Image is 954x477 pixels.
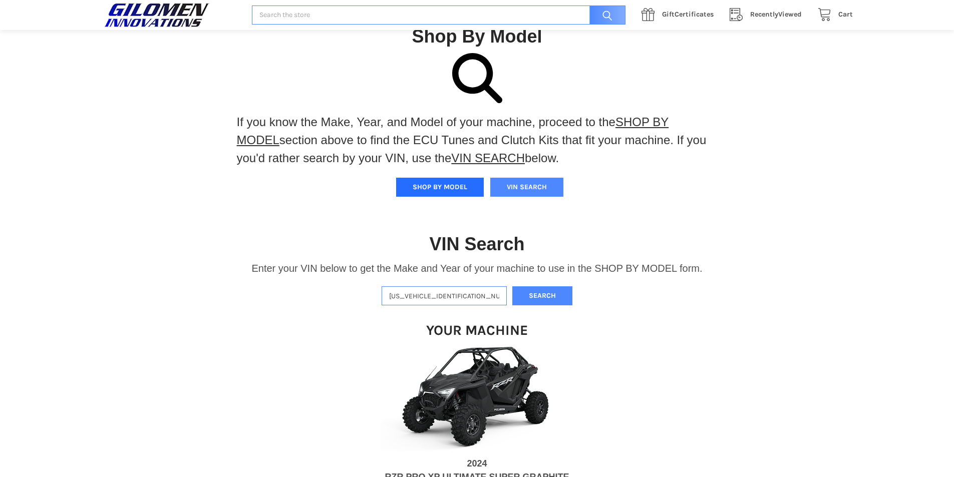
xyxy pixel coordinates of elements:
[662,10,675,19] span: Gift
[724,9,812,21] a: RecentlyViewed
[812,9,853,21] a: Cart
[490,178,563,197] button: VIN SEARCH
[426,321,528,339] h1: Your Machine
[237,113,718,167] p: If you know the Make, Year, and Model of your machine, proceed to the section above to find the E...
[377,344,577,457] img: VIN Image
[451,151,525,165] a: VIN SEARCH
[396,178,484,197] button: SHOP BY MODEL
[750,10,778,19] span: Recently
[838,10,853,19] span: Cart
[102,25,853,48] h1: Shop By Model
[636,9,724,21] a: GiftCertificates
[512,286,572,306] button: Search
[429,233,524,255] h1: VIN Search
[102,3,241,28] a: GILOMEN INNOVATIONS
[467,457,487,470] div: 2024
[584,6,625,25] input: Search
[382,286,507,306] input: Enter VIN of your machine
[251,261,702,276] p: Enter your VIN below to get the Make and Year of your machine to use in the SHOP BY MODEL form.
[662,10,714,19] span: Certificates
[750,10,802,19] span: Viewed
[102,3,212,28] img: GILOMEN INNOVATIONS
[237,115,669,147] a: SHOP BY MODEL
[252,6,625,25] input: Search the store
